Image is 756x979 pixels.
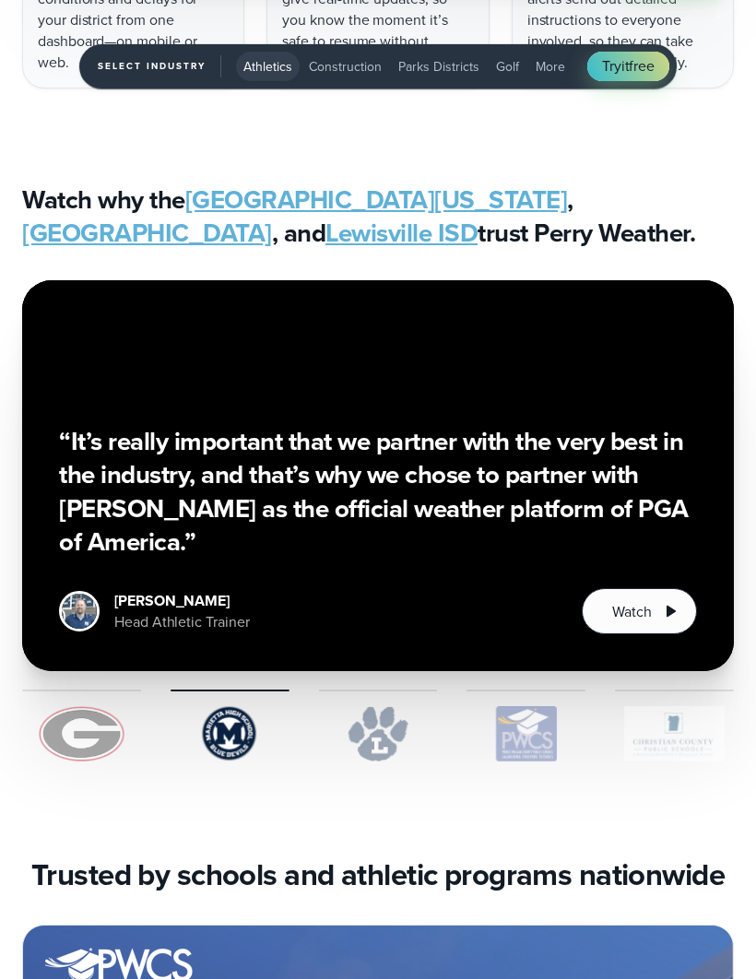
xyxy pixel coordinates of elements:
[489,52,526,81] button: Golf
[602,55,655,77] span: Try free
[171,706,289,761] img: Marietta-High-School.svg
[114,611,250,632] div: Head Athletic Trainer
[185,181,568,218] a: [GEOGRAPHIC_DATA][US_STATE]
[582,588,697,634] button: Watch
[62,594,97,629] img: Jeff-Hopp.jpg
[621,55,630,77] span: it
[536,57,565,77] span: More
[22,183,734,251] h3: Watch why the , , and trust Perry Weather.
[243,57,292,77] span: Athletics
[98,55,221,77] span: Select Industry
[22,280,734,671] div: 2 of 5
[236,52,300,81] button: Athletics
[612,601,652,622] span: Watch
[59,425,697,560] h3: “It’s really important that we partner with the very best in the industry, and that’s why we chos...
[301,52,389,81] button: Construction
[496,57,519,77] span: Golf
[22,214,272,252] a: [GEOGRAPHIC_DATA]
[31,856,725,894] h3: Trusted by schools and athletic programs nationwide
[114,590,250,611] div: [PERSON_NAME]
[309,57,382,77] span: Construction
[398,57,479,77] span: Parks Districts
[587,52,669,80] a: Tryitfree
[528,52,573,81] button: More
[325,214,478,252] a: Lewisville ISD
[391,52,487,81] button: Parks Districts
[22,280,734,671] div: slideshow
